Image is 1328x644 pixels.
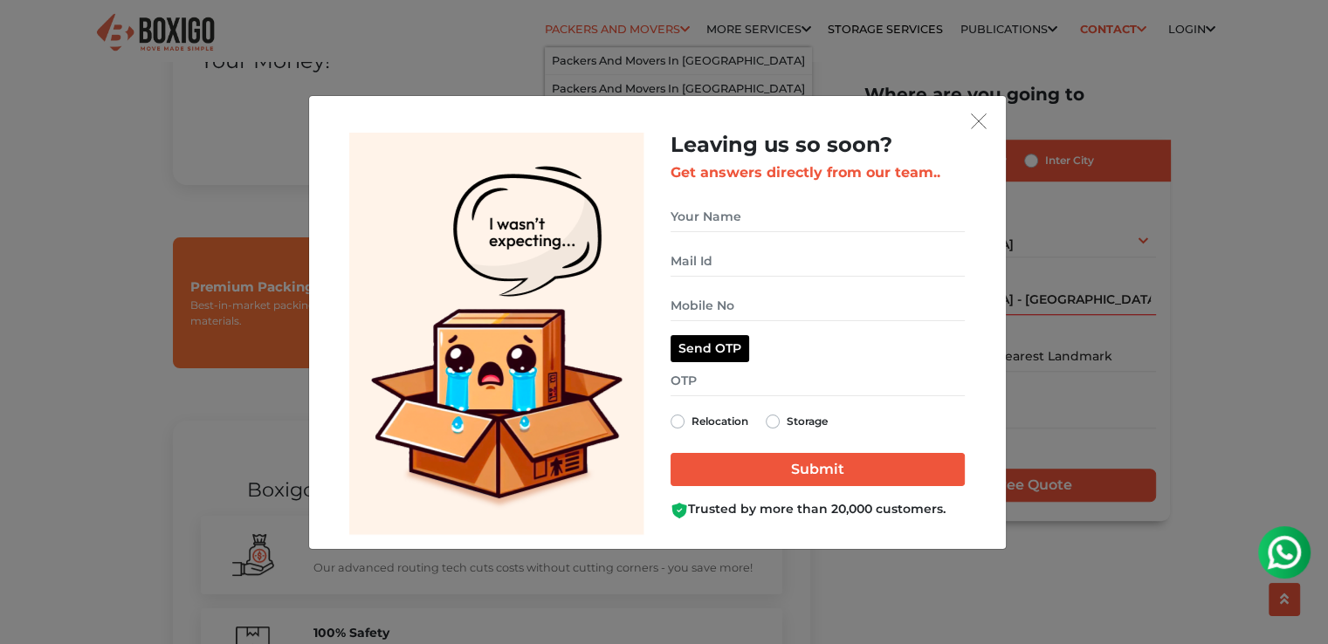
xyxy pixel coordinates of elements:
img: Boxigo Customer Shield [671,502,688,519]
img: whatsapp-icon.svg [17,17,52,52]
img: Lead Welcome Image [349,133,644,535]
label: Storage [787,411,828,432]
input: Mobile No [671,291,965,321]
label: Relocation [692,411,748,432]
input: Your Name [671,202,965,232]
img: exit [971,113,987,129]
input: Submit [671,453,965,486]
button: Send OTP [671,335,749,362]
h3: Get answers directly from our team.. [671,164,965,181]
input: Mail Id [671,246,965,277]
h2: Leaving us so soon? [671,133,965,158]
div: Trusted by more than 20,000 customers. [671,500,965,518]
input: OTP [671,366,965,396]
